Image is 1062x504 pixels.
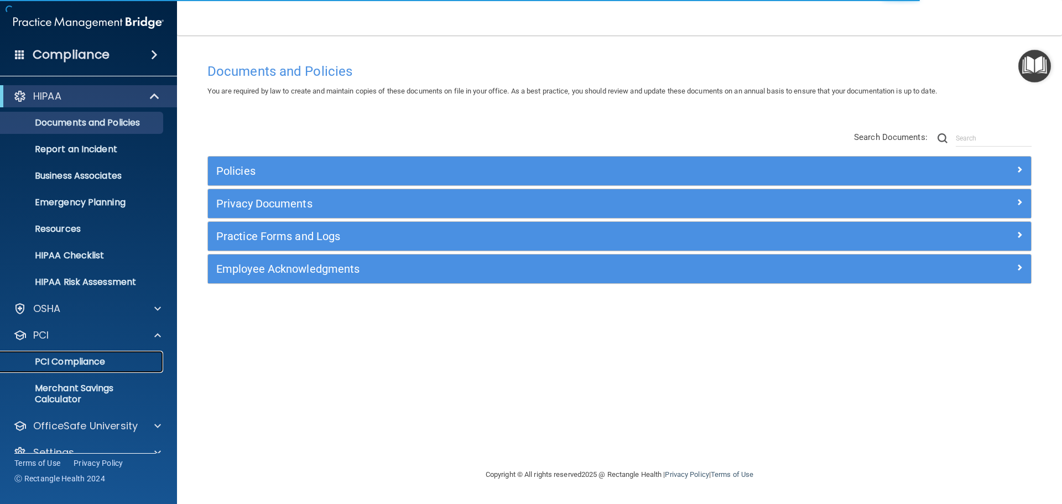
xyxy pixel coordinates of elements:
[956,130,1032,147] input: Search
[7,144,158,155] p: Report an Incident
[7,170,158,181] p: Business Associates
[207,87,937,95] span: You are required by law to create and maintain copies of these documents on file in your office. ...
[14,473,105,484] span: Ⓒ Rectangle Health 2024
[711,470,753,479] a: Terms of Use
[13,12,164,34] img: PMB logo
[33,90,61,103] p: HIPAA
[7,383,158,405] p: Merchant Savings Calculator
[216,162,1023,180] a: Policies
[216,230,817,242] h5: Practice Forms and Logs
[216,227,1023,245] a: Practice Forms and Logs
[216,260,1023,278] a: Employee Acknowledgments
[216,198,817,210] h5: Privacy Documents
[207,64,1032,79] h4: Documents and Policies
[216,263,817,275] h5: Employee Acknowledgments
[418,457,821,492] div: Copyright © All rights reserved 2025 @ Rectangle Health | |
[13,302,161,315] a: OSHA
[33,302,61,315] p: OSHA
[7,356,158,367] p: PCI Compliance
[1018,50,1051,82] button: Open Resource Center
[216,165,817,177] h5: Policies
[7,224,158,235] p: Resources
[13,419,161,433] a: OfficeSafe University
[14,458,60,469] a: Terms of Use
[938,133,948,143] img: ic-search.3b580494.png
[7,250,158,261] p: HIPAA Checklist
[33,47,110,63] h4: Compliance
[74,458,123,469] a: Privacy Policy
[13,329,161,342] a: PCI
[216,195,1023,212] a: Privacy Documents
[665,470,709,479] a: Privacy Policy
[13,90,160,103] a: HIPAA
[7,117,158,128] p: Documents and Policies
[33,446,74,459] p: Settings
[33,419,138,433] p: OfficeSafe University
[13,446,161,459] a: Settings
[7,197,158,208] p: Emergency Planning
[854,132,928,142] span: Search Documents:
[7,277,158,288] p: HIPAA Risk Assessment
[33,329,49,342] p: PCI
